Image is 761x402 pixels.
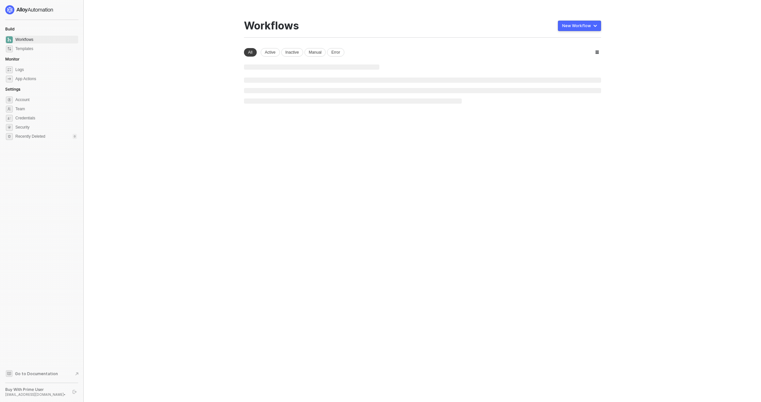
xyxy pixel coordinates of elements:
[15,105,77,113] span: Team
[6,370,12,377] span: documentation
[5,26,14,31] span: Build
[5,5,54,14] img: logo
[562,23,591,28] div: New Workflow
[73,134,77,139] div: 0
[281,48,303,57] div: Inactive
[244,48,257,57] div: All
[5,387,67,392] div: Buy With Prime User
[244,20,299,32] div: Workflows
[15,76,36,82] div: App Actions
[6,96,13,103] span: settings
[74,371,80,377] span: document-arrow
[6,115,13,122] span: credentials
[15,371,58,376] span: Go to Documentation
[15,66,77,74] span: Logs
[73,390,77,394] span: logout
[558,21,601,31] button: New Workflow
[6,45,13,52] span: marketplace
[5,87,20,92] span: Settings
[5,392,67,397] div: [EMAIL_ADDRESS][DOMAIN_NAME] •
[15,134,45,139] span: Recently Deleted
[6,36,13,43] span: dashboard
[6,66,13,73] span: icon-logs
[15,45,77,53] span: Templates
[304,48,326,57] div: Manual
[15,36,77,44] span: Workflows
[15,96,77,104] span: Account
[5,57,20,61] span: Monitor
[5,5,78,14] a: logo
[5,370,78,377] a: Knowledge Base
[327,48,344,57] div: Error
[6,133,13,140] span: settings
[6,76,13,82] span: icon-app-actions
[261,48,280,57] div: Active
[6,106,13,113] span: team
[15,114,77,122] span: Credentials
[15,123,77,131] span: Security
[6,124,13,131] span: security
